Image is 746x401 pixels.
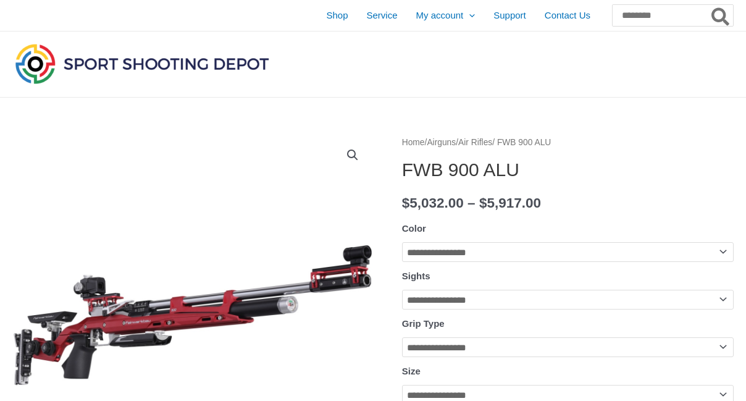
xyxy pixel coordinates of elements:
bdi: 5,917.00 [479,195,541,211]
span: – [467,195,476,211]
label: Grip Type [402,318,445,329]
bdi: 5,032.00 [402,195,464,211]
span: $ [479,195,487,211]
a: Air Rifles [458,138,492,147]
label: Color [402,223,426,234]
a: Home [402,138,425,147]
span: $ [402,195,410,211]
nav: Breadcrumb [402,135,734,151]
img: Sport Shooting Depot [12,41,272,87]
a: View full-screen image gallery [342,144,364,166]
a: Airguns [427,138,456,147]
button: Search [709,5,733,26]
label: Size [402,366,421,376]
h1: FWB 900 ALU [402,159,734,181]
label: Sights [402,271,430,281]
